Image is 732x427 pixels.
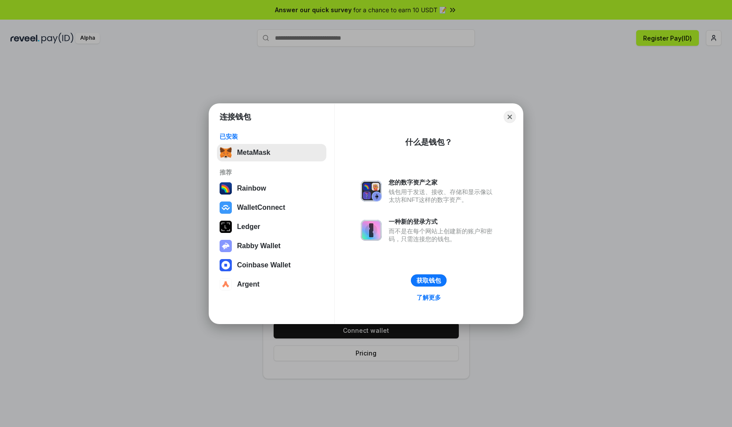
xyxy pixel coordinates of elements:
[389,218,497,225] div: 一种新的登录方式
[237,204,285,212] div: WalletConnect
[237,223,260,231] div: Ledger
[405,137,452,147] div: 什么是钱包？
[220,259,232,271] img: svg+xml,%3Csvg%20width%3D%2228%22%20height%3D%2228%22%20viewBox%3D%220%200%2028%2028%22%20fill%3D...
[220,147,232,159] img: svg+xml,%3Csvg%20fill%3D%22none%22%20height%3D%2233%22%20viewBox%3D%220%200%2035%2033%22%20width%...
[217,199,326,216] button: WalletConnect
[389,227,497,243] div: 而不是在每个网站上创建新的账户和密码，只需连接您的钱包。
[361,220,382,241] img: svg+xml,%3Csvg%20xmlns%3D%22http%3A%2F%2Fwww.w3.org%2F2000%2Fsvg%22%20fill%3D%22none%22%20viewBox...
[389,178,497,186] div: 您的数字资产之家
[389,188,497,204] div: 钱包用于发送、接收、存储和显示像以太坊和NFT这样的数字资产。
[220,278,232,290] img: svg+xml,%3Csvg%20width%3D%2228%22%20height%3D%2228%22%20viewBox%3D%220%200%2028%2028%22%20fill%3D...
[237,280,260,288] div: Argent
[217,144,326,161] button: MetaMask
[220,182,232,195] img: svg+xml,%3Csvg%20width%3D%22120%22%20height%3D%22120%22%20viewBox%3D%220%200%20120%20120%22%20fil...
[237,184,266,192] div: Rainbow
[217,276,326,293] button: Argent
[217,180,326,197] button: Rainbow
[504,111,516,123] button: Close
[220,112,251,122] h1: 连接钱包
[237,149,270,157] div: MetaMask
[220,221,232,233] img: svg+xml,%3Csvg%20xmlns%3D%22http%3A%2F%2Fwww.w3.org%2F2000%2Fsvg%22%20width%3D%2228%22%20height%3...
[411,292,446,303] a: 了解更多
[220,202,232,214] img: svg+xml,%3Csvg%20width%3D%2228%22%20height%3D%2228%22%20viewBox%3D%220%200%2028%2028%22%20fill%3D...
[237,261,291,269] div: Coinbase Wallet
[361,181,382,202] img: svg+xml,%3Csvg%20xmlns%3D%22http%3A%2F%2Fwww.w3.org%2F2000%2Fsvg%22%20fill%3D%22none%22%20viewBox...
[217,218,326,236] button: Ledger
[220,240,232,252] img: svg+xml,%3Csvg%20xmlns%3D%22http%3A%2F%2Fwww.w3.org%2F2000%2Fsvg%22%20fill%3D%22none%22%20viewBox...
[411,274,447,287] button: 获取钱包
[417,277,441,284] div: 获取钱包
[217,237,326,255] button: Rabby Wallet
[417,294,441,301] div: 了解更多
[237,242,281,250] div: Rabby Wallet
[220,168,324,176] div: 推荐
[220,133,324,140] div: 已安装
[217,256,326,274] button: Coinbase Wallet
